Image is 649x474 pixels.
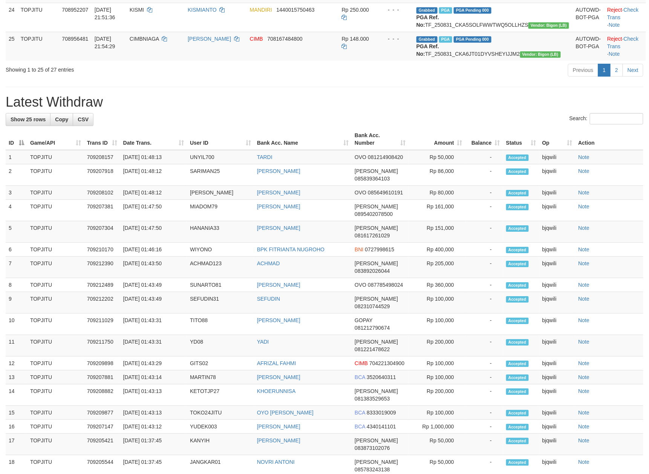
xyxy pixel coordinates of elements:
[465,278,503,292] td: -
[130,36,159,42] span: CIMBNIAGA
[409,420,465,434] td: Rp 1,000,000
[120,292,187,313] td: [DATE] 01:43:49
[73,113,93,126] a: CSV
[604,32,646,61] td: · ·
[6,278,27,292] td: 8
[6,164,27,186] td: 2
[6,113,51,126] a: Show 25 rows
[95,36,115,49] span: [DATE] 21:54:29
[539,164,576,186] td: bjqwili
[187,406,254,420] td: TOKO24JITU
[95,7,115,20] span: [DATE] 21:51:36
[84,128,120,150] th: Trans ID: activate to sort column ascending
[465,221,503,243] td: -
[6,406,27,420] td: 15
[579,296,590,302] a: Note
[506,410,529,416] span: Accepted
[365,246,394,252] span: Copy 0727998615 to clipboard
[187,150,254,164] td: UNYIL700
[6,63,265,73] div: Showing 1 to 25 of 27 entries
[6,292,27,313] td: 9
[579,374,590,380] a: Note
[84,292,120,313] td: 709212202
[539,420,576,434] td: bjqwili
[590,113,643,124] input: Search:
[623,64,643,76] a: Next
[409,384,465,406] td: Rp 200,000
[355,445,390,451] span: Copy 083873102076 to clipboard
[6,221,27,243] td: 5
[355,459,398,465] span: [PERSON_NAME]
[382,6,410,14] div: - - -
[78,116,89,122] span: CSV
[506,190,529,196] span: Accepted
[409,243,465,257] td: Rp 400,000
[6,257,27,278] td: 7
[409,406,465,420] td: Rp 100,000
[506,375,529,381] span: Accepted
[506,261,529,267] span: Accepted
[84,370,120,384] td: 709207881
[188,7,217,13] a: KISMIANTO
[368,154,403,160] span: Copy 081214908420 to clipboard
[409,292,465,313] td: Rp 100,000
[506,424,529,430] span: Accepted
[409,335,465,356] td: Rp 200,000
[604,3,646,32] td: · ·
[506,154,529,161] span: Accepted
[6,313,27,335] td: 10
[573,32,605,61] td: AUTOWD-BOT-PGA
[539,313,576,335] td: bjqwili
[416,7,438,14] span: Grabbed
[506,282,529,289] span: Accepted
[27,384,84,406] td: TOPJITU
[187,243,254,257] td: WIYONO
[579,410,590,416] a: Note
[267,36,302,42] span: Copy 708167484800 to clipboard
[465,313,503,335] td: -
[120,384,187,406] td: [DATE] 01:43:13
[27,221,84,243] td: TOPJITU
[6,370,27,384] td: 13
[539,335,576,356] td: bjqwili
[355,282,366,288] span: OVO
[579,388,590,394] a: Note
[568,64,598,76] a: Previous
[355,268,390,274] span: Copy 083892026044 to clipboard
[355,232,390,239] span: Copy 081617261029 to clipboard
[187,335,254,356] td: YD08
[187,384,254,406] td: KETOTJP27
[355,437,398,443] span: [PERSON_NAME]
[257,296,280,302] a: SEFUDIN
[607,7,622,13] a: Reject
[27,128,84,150] th: Game/API: activate to sort column ascending
[368,190,403,196] span: Copy 085649610191 to clipboard
[579,260,590,266] a: Note
[84,335,120,356] td: 709211750
[579,459,590,465] a: Note
[506,361,529,367] span: Accepted
[355,374,365,380] span: BCA
[409,434,465,455] td: Rp 50,000
[506,296,529,303] span: Accepted
[6,32,18,61] td: 25
[465,186,503,200] td: -
[573,3,605,32] td: AUTOWD-BOT-PGA
[120,434,187,455] td: [DATE] 01:37:45
[254,128,352,150] th: Bank Acc. Name: activate to sort column ascending
[579,225,590,231] a: Note
[6,243,27,257] td: 6
[355,168,398,174] span: [PERSON_NAME]
[465,406,503,420] td: -
[465,356,503,370] td: -
[120,313,187,335] td: [DATE] 01:43:31
[6,434,27,455] td: 17
[539,292,576,313] td: bjqwili
[84,278,120,292] td: 709212489
[27,434,84,455] td: TOPJITU
[187,313,254,335] td: TITO88
[27,200,84,221] td: TOPJITU
[579,154,590,160] a: Note
[277,7,315,13] span: Copy 1440015750463 to clipboard
[506,318,529,324] span: Accepted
